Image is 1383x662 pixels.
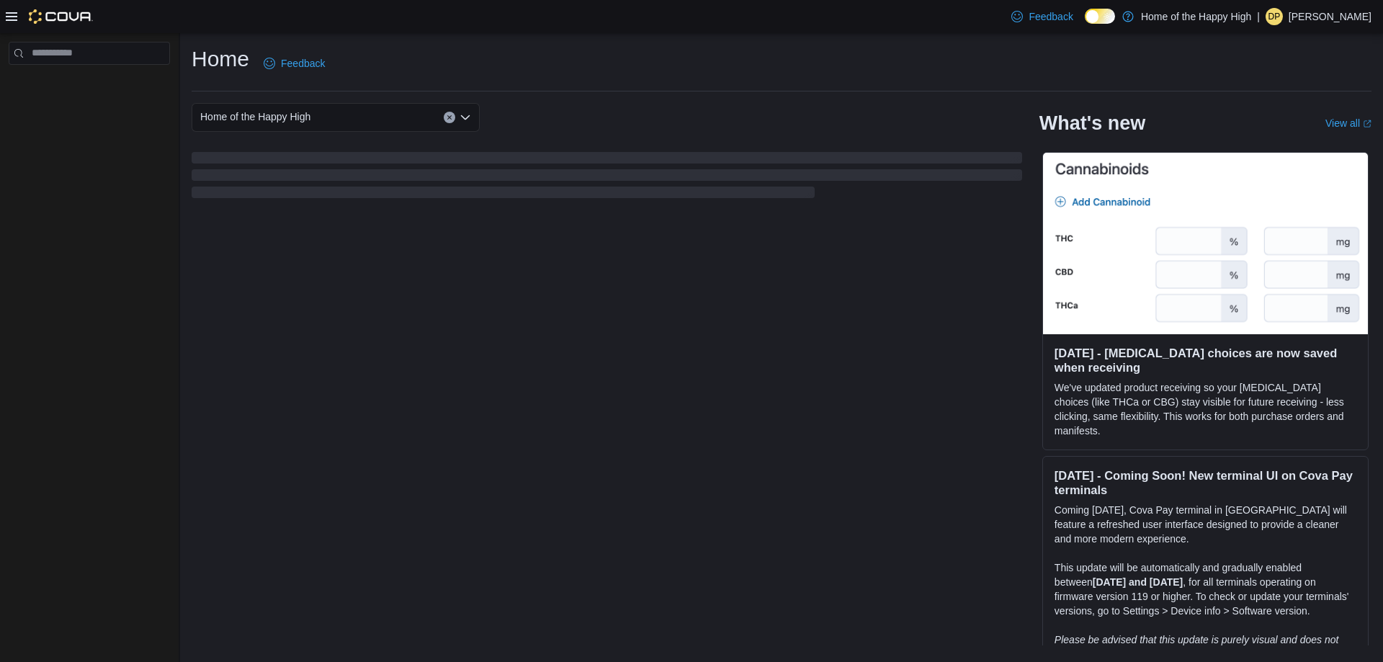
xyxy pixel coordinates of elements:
[1325,117,1371,129] a: View allExternal link
[1085,9,1115,24] input: Dark Mode
[1055,503,1356,546] p: Coming [DATE], Cova Pay terminal in [GEOGRAPHIC_DATA] will feature a refreshed user interface des...
[1055,468,1356,497] h3: [DATE] - Coming Soon! New terminal UI on Cova Pay terminals
[1257,8,1260,25] p: |
[192,45,249,73] h1: Home
[1055,346,1356,375] h3: [DATE] - [MEDICAL_DATA] choices are now saved when receiving
[9,68,170,102] nav: Complex example
[258,49,331,78] a: Feedback
[1266,8,1283,25] div: Deanna Pimentel
[1363,120,1371,128] svg: External link
[29,9,93,24] img: Cova
[1093,576,1183,588] strong: [DATE] and [DATE]
[281,56,325,71] span: Feedback
[444,112,455,123] button: Clear input
[192,155,1022,201] span: Loading
[1268,8,1281,25] span: DP
[200,108,310,125] span: Home of the Happy High
[1006,2,1078,31] a: Feedback
[1055,380,1356,438] p: We've updated product receiving so your [MEDICAL_DATA] choices (like THCa or CBG) stay visible fo...
[1029,9,1073,24] span: Feedback
[1055,634,1339,660] em: Please be advised that this update is purely visual and does not impact payment functionality.
[1289,8,1371,25] p: [PERSON_NAME]
[1055,560,1356,618] p: This update will be automatically and gradually enabled between , for all terminals operating on ...
[460,112,471,123] button: Open list of options
[1141,8,1251,25] p: Home of the Happy High
[1039,112,1145,135] h2: What's new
